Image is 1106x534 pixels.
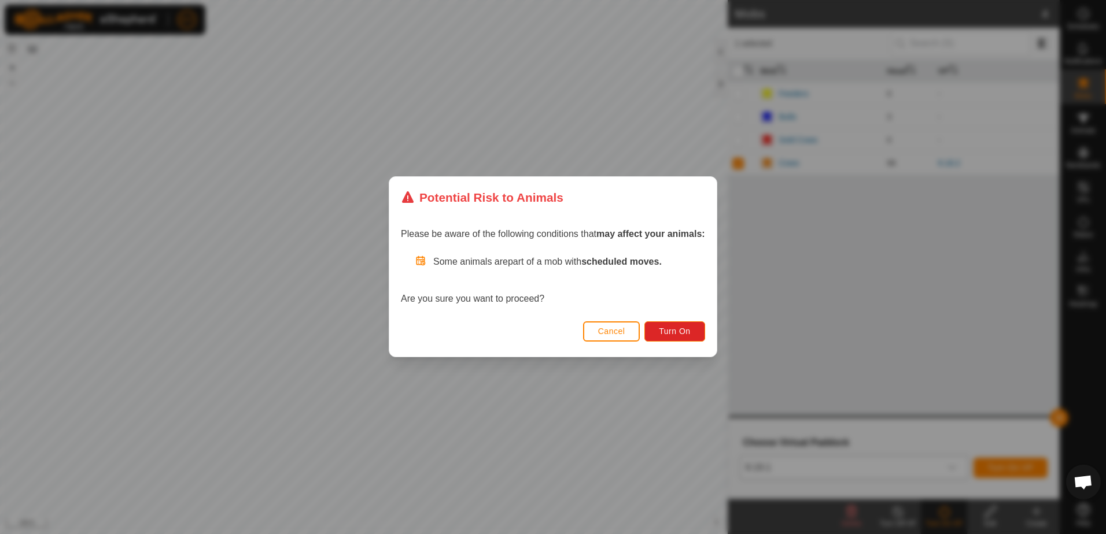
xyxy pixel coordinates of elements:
button: Turn On [645,321,705,342]
span: Cancel [598,327,625,336]
span: part of a mob with [508,257,662,267]
div: Potential Risk to Animals [401,188,563,206]
span: Please be aware of the following conditions that [401,229,705,239]
strong: may affect your animals: [596,229,705,239]
p: Some animals are [433,255,705,269]
div: Open chat [1066,465,1101,499]
button: Cancel [583,321,640,342]
div: Are you sure you want to proceed? [401,255,705,306]
strong: scheduled moves. [581,257,662,267]
span: Turn On [659,327,691,336]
